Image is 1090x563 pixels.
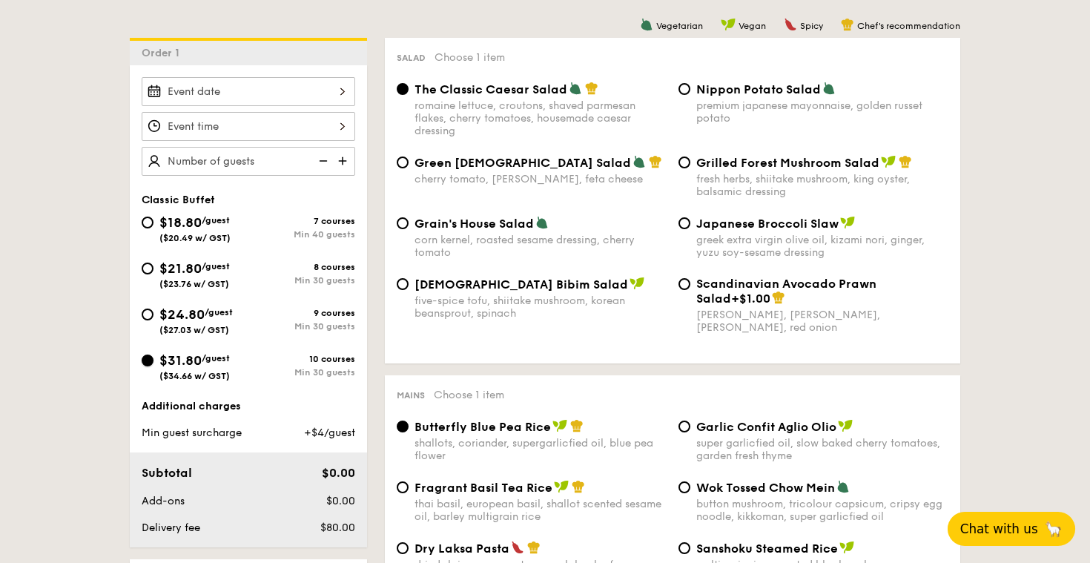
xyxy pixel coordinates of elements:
[696,498,948,523] div: button mushroom, tricolour capsicum, cripsy egg noodle, kikkoman, super garlicfied oil
[857,21,960,31] span: Chef's recommendation
[696,217,839,231] span: Japanese Broccoli Slaw
[202,261,230,271] span: /guest
[142,495,185,507] span: Add-ons
[142,309,153,320] input: $24.80/guest($27.03 w/ GST)9 coursesMin 30 guests
[311,147,333,175] img: icon-reduce.1d2dbef1.svg
[142,194,215,206] span: Classic Buffet
[397,278,409,290] input: [DEMOGRAPHIC_DATA] Bibim Saladfive-spice tofu, shiitake mushroom, korean beansprout, spinach
[333,147,355,175] img: icon-add.58712e84.svg
[836,480,850,493] img: icon-vegetarian.fe4039eb.svg
[434,389,504,401] span: Choose 1 item
[948,512,1075,546] button: Chat with us🦙
[678,278,690,290] input: Scandinavian Avocado Prawn Salad+$1.00[PERSON_NAME], [PERSON_NAME], [PERSON_NAME], red onion
[397,53,426,63] span: Salad
[585,82,598,95] img: icon-chef-hat.a58ddaea.svg
[159,352,202,369] span: $31.80
[397,390,425,401] span: Mains
[839,541,854,554] img: icon-vegan.f8ff3823.svg
[414,498,667,523] div: thai basil, european basil, shallot scented sesame oil, barley multigrain rice
[397,157,409,168] input: Green [DEMOGRAPHIC_DATA] Saladcherry tomato, [PERSON_NAME], feta cheese
[142,47,185,59] span: Order 1
[142,466,192,480] span: Subtotal
[414,99,667,137] div: romaine lettuce, croutons, shaved parmesan flakes, cherry tomatoes, housemade caesar dressing
[1044,520,1063,538] span: 🦙
[397,217,409,229] input: Grain's House Saladcorn kernel, roasted sesame dressing, cherry tomato
[772,291,785,304] img: icon-chef-hat.a58ddaea.svg
[159,260,202,277] span: $21.80
[159,279,229,289] span: ($23.76 w/ GST)
[554,480,569,493] img: icon-vegan.f8ff3823.svg
[414,437,667,462] div: shallots, coriander, supergarlicfied oil, blue pea flower
[248,321,355,332] div: Min 30 guests
[414,156,631,170] span: Green [DEMOGRAPHIC_DATA] Salad
[142,147,355,176] input: Number of guests
[414,294,667,320] div: five-spice tofu, shiitake mushroom, korean beansprout, spinach
[535,216,549,229] img: icon-vegetarian.fe4039eb.svg
[527,541,541,554] img: icon-chef-hat.a58ddaea.svg
[696,481,835,495] span: Wok Tossed Chow Mein
[632,155,646,168] img: icon-vegetarian.fe4039eb.svg
[435,51,505,64] span: Choose 1 item
[142,77,355,106] input: Event date
[397,542,409,554] input: Dry Laksa Pastadried shrimp, coconut cream, laksa leaf
[570,419,584,432] img: icon-chef-hat.a58ddaea.svg
[696,99,948,125] div: premium japanese mayonnaise, golden russet potato
[414,217,534,231] span: Grain's House Salad
[696,173,948,198] div: fresh herbs, shiitake mushroom, king oyster, balsamic dressing
[320,521,355,534] span: $80.00
[552,419,567,432] img: icon-vegan.f8ff3823.svg
[159,371,230,381] span: ($34.66 w/ GST)
[248,229,355,240] div: Min 40 guests
[960,521,1038,536] span: Chat with us
[678,157,690,168] input: Grilled Forest Mushroom Saladfresh herbs, shiitake mushroom, king oyster, balsamic dressing
[142,112,355,141] input: Event time
[696,277,876,306] span: Scandinavian Avocado Prawn Salad
[326,495,355,507] span: $0.00
[678,481,690,493] input: Wok Tossed Chow Meinbutton mushroom, tricolour capsicum, cripsy egg noodle, kikkoman, super garli...
[159,325,229,335] span: ($27.03 w/ GST)
[248,308,355,318] div: 9 courses
[304,427,355,439] span: +$4/guest
[881,155,896,168] img: icon-vegan.f8ff3823.svg
[202,215,230,225] span: /guest
[696,309,948,334] div: [PERSON_NAME], [PERSON_NAME], [PERSON_NAME], red onion
[205,307,233,317] span: /guest
[696,82,821,96] span: Nippon Potato Salad
[696,420,836,434] span: Garlic Confit Aglio Olio
[414,420,551,434] span: Butterfly Blue Pea Rice
[248,275,355,286] div: Min 30 guests
[142,355,153,366] input: $31.80/guest($34.66 w/ GST)10 coursesMin 30 guests
[414,173,667,185] div: cherry tomato, [PERSON_NAME], feta cheese
[678,217,690,229] input: Japanese Broccoli Slawgreek extra virgin olive oil, kizami nori, ginger, yuzu soy-sesame dressing
[696,156,879,170] span: Grilled Forest Mushroom Salad
[739,21,766,31] span: Vegan
[511,541,524,554] img: icon-spicy.37a8142b.svg
[841,18,854,31] img: icon-chef-hat.a58ddaea.svg
[696,234,948,259] div: greek extra virgin olive oil, kizami nori, ginger, yuzu soy-sesame dressing
[640,18,653,31] img: icon-vegetarian.fe4039eb.svg
[159,214,202,231] span: $18.80
[630,277,644,290] img: icon-vegan.f8ff3823.svg
[649,155,662,168] img: icon-chef-hat.a58ddaea.svg
[142,263,153,274] input: $21.80/guest($23.76 w/ GST)8 coursesMin 30 guests
[397,481,409,493] input: Fragrant Basil Tea Ricethai basil, european basil, shallot scented sesame oil, barley multigrain ...
[822,82,836,95] img: icon-vegetarian.fe4039eb.svg
[397,83,409,95] input: The Classic Caesar Saladromaine lettuce, croutons, shaved parmesan flakes, cherry tomatoes, house...
[142,521,200,534] span: Delivery fee
[414,82,567,96] span: The Classic Caesar Salad
[159,233,231,243] span: ($20.49 w/ GST)
[721,18,736,31] img: icon-vegan.f8ff3823.svg
[678,542,690,554] input: Sanshoku Steamed Ricemultigrain rice, roasted black soybean
[731,292,770,306] span: +$1.00
[414,541,509,556] span: Dry Laksa Pasta
[142,217,153,228] input: $18.80/guest($20.49 w/ GST)7 coursesMin 40 guests
[572,480,585,493] img: icon-chef-hat.a58ddaea.svg
[248,262,355,272] div: 8 courses
[414,234,667,259] div: corn kernel, roasted sesame dressing, cherry tomato
[414,277,628,292] span: [DEMOGRAPHIC_DATA] Bibim Salad
[569,82,582,95] img: icon-vegetarian.fe4039eb.svg
[838,419,853,432] img: icon-vegan.f8ff3823.svg
[248,354,355,364] div: 10 courses
[784,18,797,31] img: icon-spicy.37a8142b.svg
[142,427,242,439] span: Min guest surcharge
